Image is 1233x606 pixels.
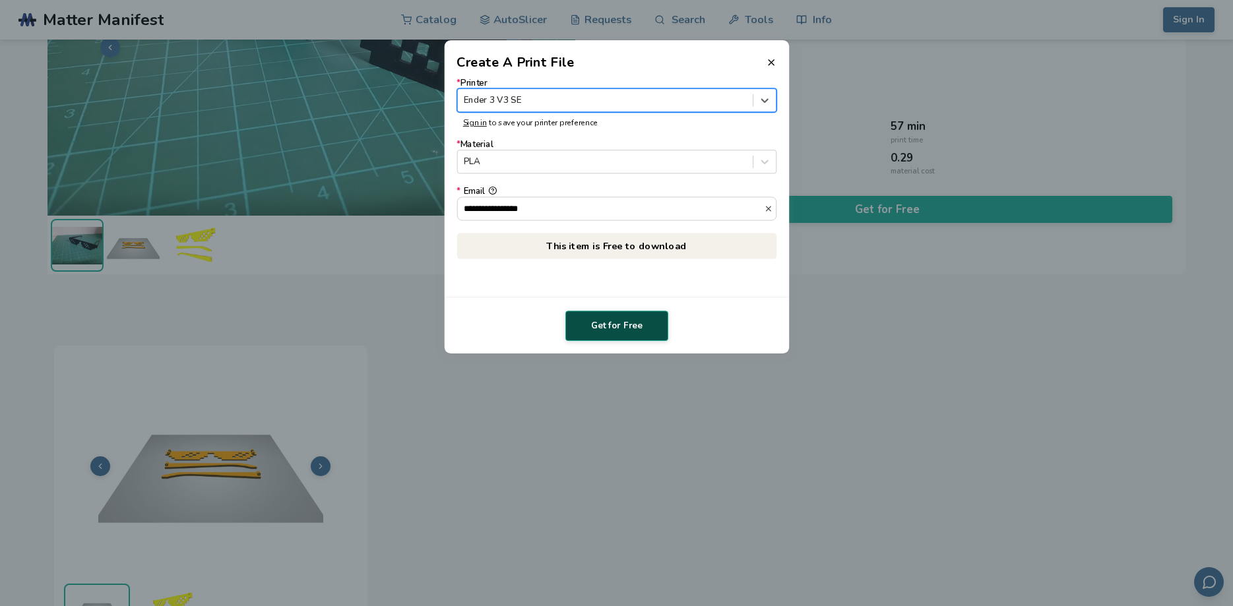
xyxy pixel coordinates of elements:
[457,187,776,197] div: Email
[764,204,776,212] button: *Email
[464,157,466,167] input: *MaterialPLA
[457,197,764,220] input: *Email
[488,187,497,195] button: *Email
[463,117,487,128] a: Sign in
[463,119,771,128] p: to save your printer preference
[565,311,668,341] button: Get for Free
[457,140,776,173] label: Material
[457,53,574,72] h2: Create A Print File
[457,233,776,258] p: This item is Free to download
[457,78,776,112] label: Printer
